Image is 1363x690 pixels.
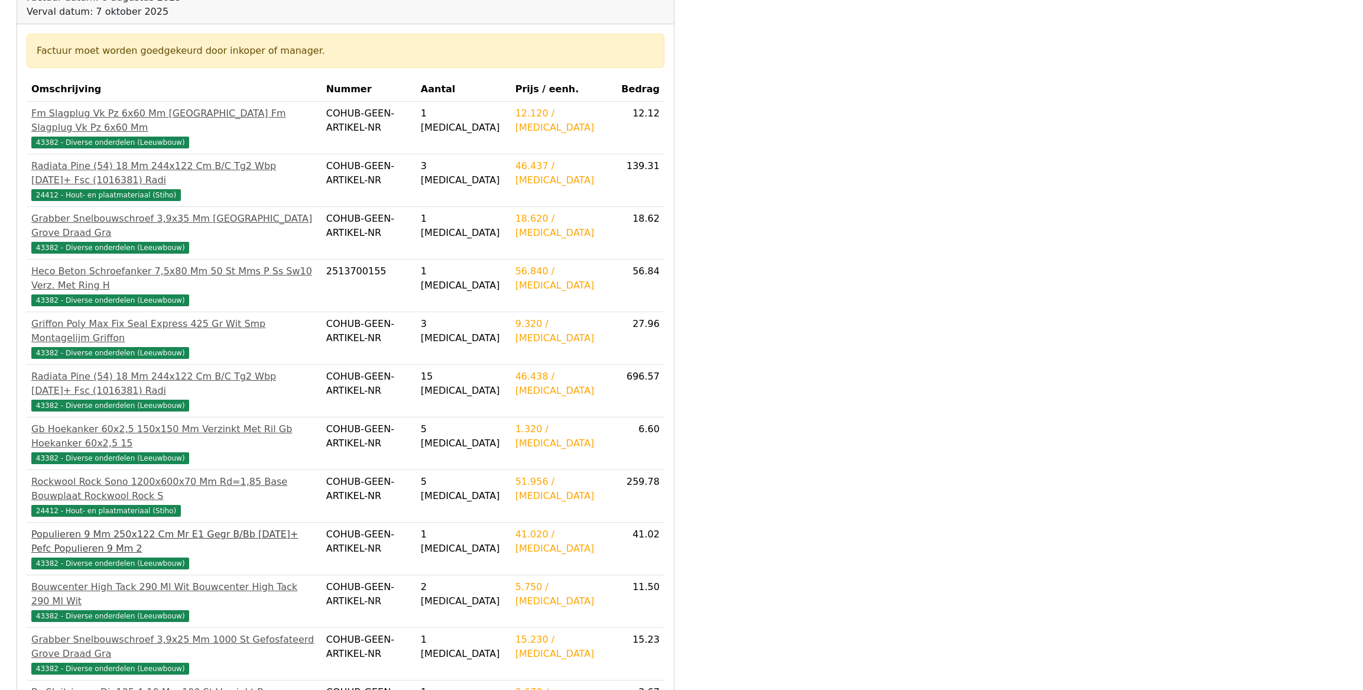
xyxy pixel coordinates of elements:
[616,102,664,154] td: 12.12
[31,663,189,675] span: 43382 - Diverse onderdelen (Leeuwbouw)
[421,106,506,135] div: 1 [MEDICAL_DATA]
[31,527,317,570] a: Populieren 9 Mm 250x122 Cm Mr E1 Gegr B/Bb [DATE]+ Pefc Populieren 9 Mm 243382 - Diverse onderdel...
[616,154,664,207] td: 139.31
[322,154,416,207] td: COHUB-GEEN-ARTIKEL-NR
[322,575,416,628] td: COHUB-GEEN-ARTIKEL-NR
[31,106,317,149] a: Fm Slagplug Vk Pz 6x60 Mm [GEOGRAPHIC_DATA] Fm Slagplug Vk Pz 6x60 Mm43382 - Diverse onderdelen (...
[322,77,416,102] th: Nummer
[515,633,611,661] div: 15.230 / [MEDICAL_DATA]
[31,242,189,254] span: 43382 - Diverse onderdelen (Leeuwbouw)
[31,370,317,398] div: Radiata Pine (54) 18 Mm 244x122 Cm B/C Tg2 Wbp [DATE]+ Fsc (1016381) Radi
[515,106,611,135] div: 12.120 / [MEDICAL_DATA]
[515,264,611,293] div: 56.840 / [MEDICAL_DATA]
[31,317,317,359] a: Griffon Poly Max Fix Seal Express 425 Gr Wit Smp Montagelijm Griffon43382 - Diverse onderdelen (L...
[515,159,611,187] div: 46.437 / [MEDICAL_DATA]
[511,77,616,102] th: Prijs / eenh.
[515,527,611,556] div: 41.020 / [MEDICAL_DATA]
[616,575,664,628] td: 11.50
[421,475,506,503] div: 5 [MEDICAL_DATA]
[31,294,189,306] span: 43382 - Diverse onderdelen (Leeuwbouw)
[322,207,416,260] td: COHUB-GEEN-ARTIKEL-NR
[322,523,416,575] td: COHUB-GEEN-ARTIKEL-NR
[322,312,416,365] td: COHUB-GEEN-ARTIKEL-NR
[31,452,189,464] span: 43382 - Diverse onderdelen (Leeuwbouw)
[421,264,506,293] div: 1 [MEDICAL_DATA]
[31,159,317,202] a: Radiata Pine (54) 18 Mm 244x122 Cm B/C Tg2 Wbp [DATE]+ Fsc (1016381) Radi24412 - Hout- en plaatma...
[421,633,506,661] div: 1 [MEDICAL_DATA]
[616,207,664,260] td: 18.62
[31,370,317,412] a: Radiata Pine (54) 18 Mm 244x122 Cm B/C Tg2 Wbp [DATE]+ Fsc (1016381) Radi43382 - Diverse onderdel...
[515,422,611,451] div: 1.320 / [MEDICAL_DATA]
[421,527,506,556] div: 1 [MEDICAL_DATA]
[515,317,611,345] div: 9.320 / [MEDICAL_DATA]
[416,77,511,102] th: Aantal
[31,580,317,623] a: Bouwcenter High Tack 290 Ml Wit Bouwcenter High Tack 290 Ml Wit43382 - Diverse onderdelen (Leeuwb...
[31,527,317,556] div: Populieren 9 Mm 250x122 Cm Mr E1 Gegr B/Bb [DATE]+ Pefc Populieren 9 Mm 2
[421,422,506,451] div: 5 [MEDICAL_DATA]
[31,106,317,135] div: Fm Slagplug Vk Pz 6x60 Mm [GEOGRAPHIC_DATA] Fm Slagplug Vk Pz 6x60 Mm
[616,312,664,365] td: 27.96
[616,365,664,417] td: 696.57
[31,633,317,661] div: Grabber Snelbouwschroef 3,9x25 Mm 1000 St Gefosfateerd Grove Draad Gra
[31,317,317,345] div: Griffon Poly Max Fix Seal Express 425 Gr Wit Smp Montagelijm Griffon
[31,633,317,675] a: Grabber Snelbouwschroef 3,9x25 Mm 1000 St Gefosfateerd Grove Draad Gra43382 - Diverse onderdelen ...
[421,580,506,608] div: 2 [MEDICAL_DATA]
[421,317,506,345] div: 3 [MEDICAL_DATA]
[31,558,189,569] span: 43382 - Diverse onderdelen (Leeuwbouw)
[31,264,317,307] a: Heco Beton Schroefanker 7,5x80 Mm 50 St Mms P Ss Sw10 Verz. Met Ring H43382 - Diverse onderdelen ...
[31,189,181,201] span: 24412 - Hout- en plaatmateriaal (Stiho)
[31,475,317,517] a: Rockwool Rock Sono 1200x600x70 Mm Rd=1,85 Base Bouwplaat Rockwool Rock S24412 - Hout- en plaatmat...
[31,580,317,608] div: Bouwcenter High Tack 290 Ml Wit Bouwcenter High Tack 290 Ml Wit
[31,137,189,148] span: 43382 - Diverse onderdelen (Leeuwbouw)
[31,347,189,359] span: 43382 - Diverse onderdelen (Leeuwbouw)
[515,370,611,398] div: 46.438 / [MEDICAL_DATA]
[27,77,322,102] th: Omschrijving
[616,417,664,470] td: 6.60
[421,159,506,187] div: 3 [MEDICAL_DATA]
[322,470,416,523] td: COHUB-GEEN-ARTIKEL-NR
[515,212,611,240] div: 18.620 / [MEDICAL_DATA]
[37,44,654,58] div: Factuur moet worden goedgekeurd door inkoper of manager.
[515,580,611,608] div: 5.750 / [MEDICAL_DATA]
[322,102,416,154] td: COHUB-GEEN-ARTIKEL-NR
[31,264,317,293] div: Heco Beton Schroefanker 7,5x80 Mm 50 St Mms P Ss Sw10 Verz. Met Ring H
[322,417,416,470] td: COHUB-GEEN-ARTIKEL-NR
[322,260,416,312] td: 2513700155
[322,365,416,417] td: COHUB-GEEN-ARTIKEL-NR
[421,370,506,398] div: 15 [MEDICAL_DATA]
[27,5,280,19] div: Verval datum: 7 oktober 2025
[616,260,664,312] td: 56.84
[31,159,317,187] div: Radiata Pine (54) 18 Mm 244x122 Cm B/C Tg2 Wbp [DATE]+ Fsc (1016381) Radi
[31,475,317,503] div: Rockwool Rock Sono 1200x600x70 Mm Rd=1,85 Base Bouwplaat Rockwool Rock S
[515,475,611,503] div: 51.956 / [MEDICAL_DATA]
[616,628,664,681] td: 15.23
[31,212,317,254] a: Grabber Snelbouwschroef 3,9x35 Mm [GEOGRAPHIC_DATA] Grove Draad Gra43382 - Diverse onderdelen (Le...
[421,212,506,240] div: 1 [MEDICAL_DATA]
[616,77,664,102] th: Bedrag
[31,422,317,451] div: Gb Hoekanker 60x2,5 150x150 Mm Verzinkt Met Ril Gb Hoekanker 60x2,5 15
[322,628,416,681] td: COHUB-GEEN-ARTIKEL-NR
[31,400,189,412] span: 43382 - Diverse onderdelen (Leeuwbouw)
[31,505,181,517] span: 24412 - Hout- en plaatmateriaal (Stiho)
[616,470,664,523] td: 259.78
[31,610,189,622] span: 43382 - Diverse onderdelen (Leeuwbouw)
[31,212,317,240] div: Grabber Snelbouwschroef 3,9x35 Mm [GEOGRAPHIC_DATA] Grove Draad Gra
[616,523,664,575] td: 41.02
[31,422,317,465] a: Gb Hoekanker 60x2,5 150x150 Mm Verzinkt Met Ril Gb Hoekanker 60x2,5 1543382 - Diverse onderdelen ...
